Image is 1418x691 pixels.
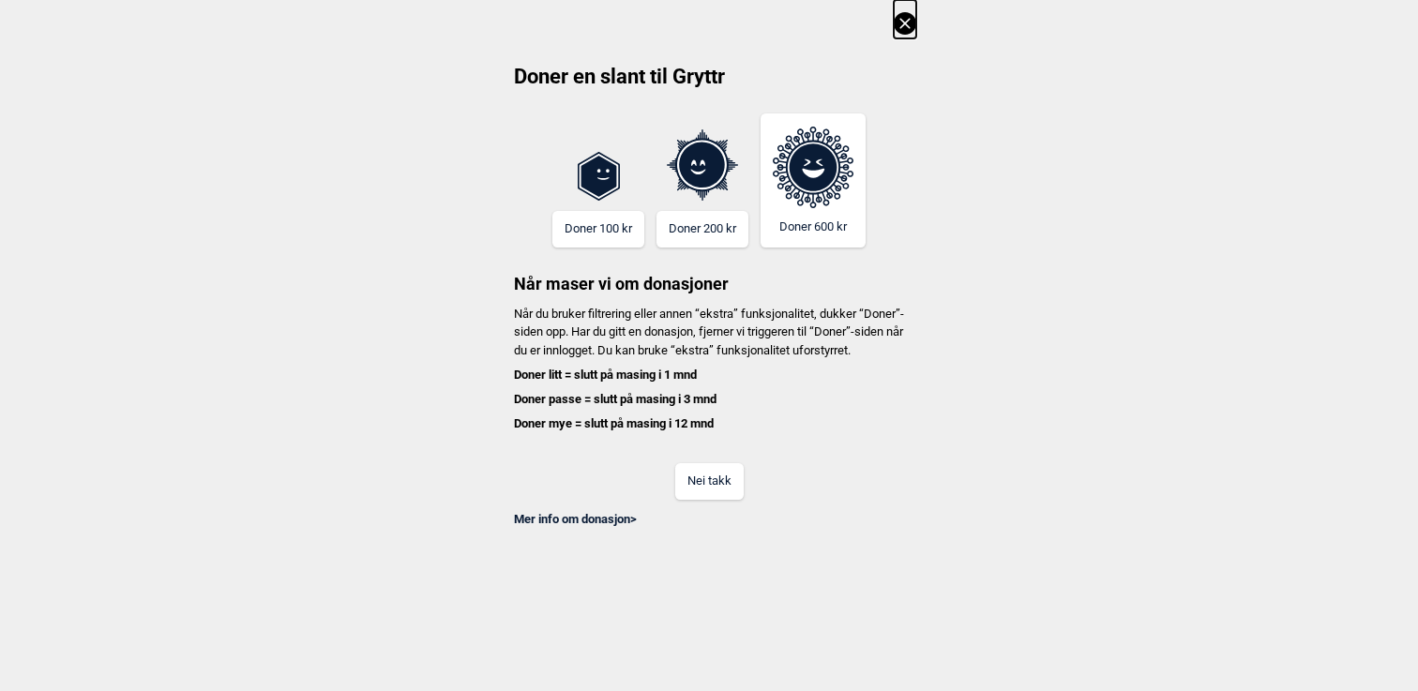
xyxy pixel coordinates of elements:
b: Doner litt = slutt på masing i 1 mnd [514,368,697,382]
button: Nei takk [675,463,744,500]
button: Doner 100 kr [552,211,644,248]
b: Doner passe = slutt på masing i 3 mnd [514,392,717,406]
h3: Når maser vi om donasjoner [502,248,916,295]
b: Doner mye = slutt på masing i 12 mnd [514,416,714,430]
a: Mer info om donasjon> [514,512,637,526]
p: Når du bruker filtrering eller annen “ekstra” funksjonalitet, dukker “Doner”-siden opp. Har du gi... [502,305,916,433]
button: Doner 600 kr [761,113,866,248]
h2: Doner en slant til Gryttr [502,63,916,104]
button: Doner 200 kr [656,211,748,248]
